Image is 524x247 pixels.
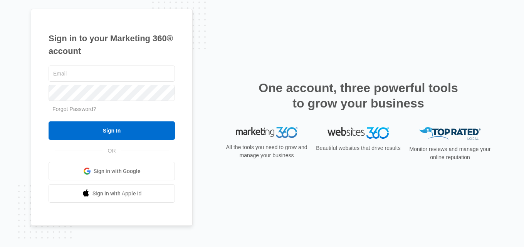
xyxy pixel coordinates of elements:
[236,127,297,138] img: Marketing 360
[49,32,175,57] h1: Sign in to your Marketing 360® account
[52,106,96,112] a: Forgot Password?
[49,162,175,180] a: Sign in with Google
[256,80,460,111] h2: One account, three powerful tools to grow your business
[92,190,142,198] span: Sign in with Apple Id
[49,66,175,82] input: Email
[327,127,389,138] img: Websites 360
[94,167,141,175] span: Sign in with Google
[49,121,175,140] input: Sign In
[223,143,310,160] p: All the tools you need to grow and manage your business
[419,127,481,140] img: Top Rated Local
[315,144,401,152] p: Beautiful websites that drive results
[407,145,493,161] p: Monitor reviews and manage your online reputation
[102,147,121,155] span: OR
[49,184,175,203] a: Sign in with Apple Id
